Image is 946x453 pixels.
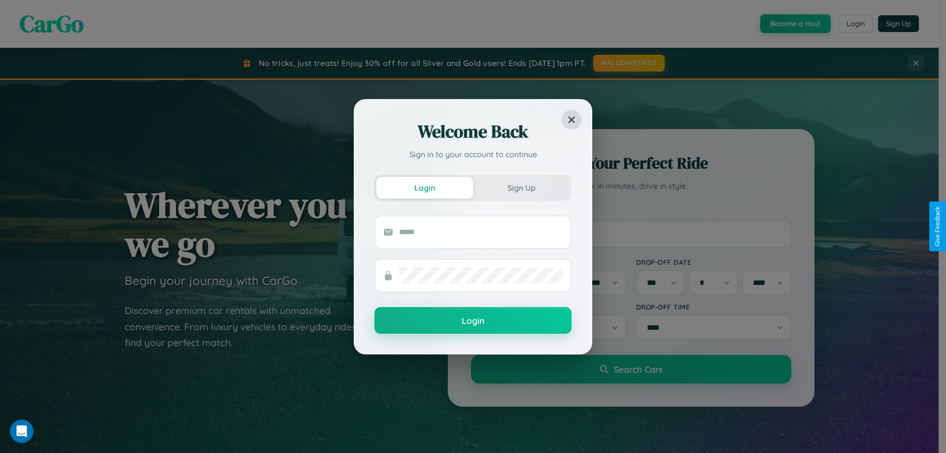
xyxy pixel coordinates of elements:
[376,177,473,199] button: Login
[10,419,34,443] iframe: Intercom live chat
[374,148,572,160] p: Sign in to your account to continue
[374,120,572,143] h2: Welcome Back
[473,177,570,199] button: Sign Up
[934,207,941,246] div: Give Feedback
[374,307,572,334] button: Login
